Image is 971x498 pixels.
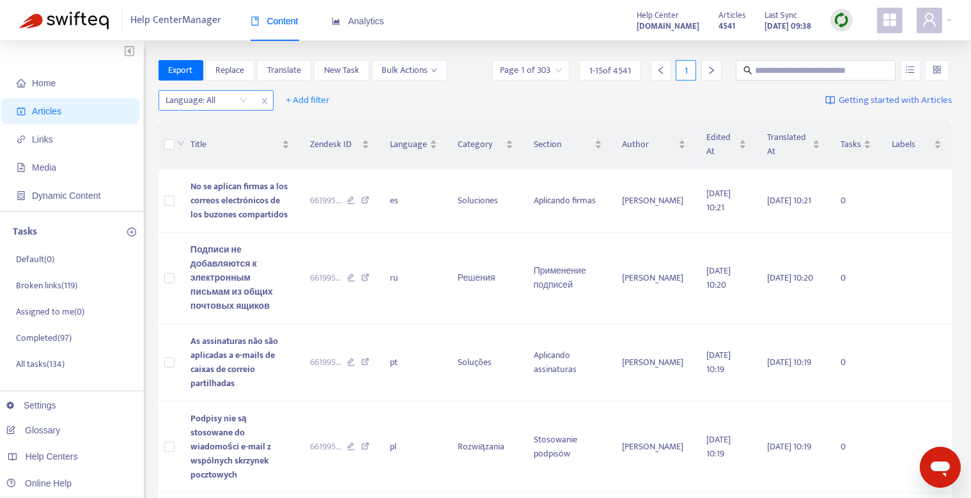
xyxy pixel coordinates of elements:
button: Export [159,60,203,81]
span: unordered-list [906,65,915,74]
th: Language [380,120,447,169]
span: Labels [892,137,931,152]
span: Podpisy nie są stosowane do wiadomości e-mail z wspólnych skrzynek pocztowych [190,411,271,482]
p: Broken links ( 119 ) [16,279,77,292]
td: [PERSON_NAME] [612,233,696,324]
th: Tasks [830,120,882,169]
span: Dynamic Content [32,191,100,201]
span: Help Center Manager [131,8,222,33]
span: link [17,135,26,144]
p: Default ( 0 ) [16,253,54,266]
td: Rozwiązania [447,401,524,493]
th: Labels [882,120,952,169]
span: account-book [17,107,26,116]
p: All tasks ( 134 ) [16,357,65,371]
td: ru [380,233,447,324]
span: [DATE] 10:19 [767,355,811,370]
span: 661995 ... [310,194,341,208]
button: Replace [205,60,254,81]
p: Completed ( 97 ) [16,331,72,345]
button: New Task [314,60,369,81]
span: down [177,139,185,147]
span: Translated At [767,130,810,159]
span: [DATE] 10:21 [706,186,731,215]
button: Bulk Actionsdown [372,60,447,81]
span: appstore [882,12,897,27]
td: Stosowanie podpisów [524,401,612,493]
span: 661995 ... [310,355,341,370]
div: 1 [676,60,696,81]
strong: [DATE] 09:38 [765,19,811,33]
span: area-chart [332,17,341,26]
span: user [922,12,937,27]
img: Swifteq [19,12,109,29]
th: Edited At [696,120,757,169]
a: Glossary [6,425,60,435]
span: + Add filter [286,93,330,108]
span: Author [623,137,676,152]
td: [PERSON_NAME] [612,324,696,401]
span: Getting started with Articles [839,93,952,108]
span: No se aplican firmas a los correos electrónicos de los buzones compartidos [190,179,288,222]
td: Soluções [447,324,524,401]
span: [DATE] 10:20 [706,263,731,292]
span: home [17,79,26,88]
span: Help Center [637,8,679,22]
td: 0 [830,169,882,233]
span: 661995 ... [310,271,341,285]
span: Replace [215,63,244,77]
th: Zendesk ID [300,120,380,169]
td: pl [380,401,447,493]
span: [DATE] 10:19 [767,439,811,454]
span: Section [534,137,592,152]
td: 0 [830,401,882,493]
th: Section [524,120,612,169]
span: right [707,66,716,75]
button: Translate [257,60,311,81]
td: Решения [447,233,524,324]
span: Category [458,137,503,152]
a: [DOMAIN_NAME] [637,19,699,33]
a: Online Help [6,478,72,488]
span: Language [390,137,427,152]
span: Content [251,16,299,26]
img: sync.dc5367851b00ba804db3.png [834,12,850,28]
p: Tasks [13,224,37,240]
a: Getting started with Articles [825,90,952,111]
span: Translate [267,63,301,77]
span: Articles [719,8,745,22]
td: Применение подписей [524,233,612,324]
p: Assigned to me ( 0 ) [16,305,84,318]
td: 0 [830,233,882,324]
button: + Add filter [277,90,340,111]
span: [DATE] 10:19 [706,432,731,461]
span: Подписи не добавляются к электронным письмам из общих почтовых ящиков [190,242,273,313]
span: Analytics [332,16,384,26]
span: 1 - 15 of 4541 [589,64,631,77]
span: 661995 ... [310,440,341,454]
span: Last Sync [765,8,797,22]
span: plus-circle [127,228,136,237]
td: es [380,169,447,233]
span: Export [169,63,193,77]
button: unordered-list [901,60,921,81]
span: Help Centers [26,451,78,462]
span: New Task [324,63,359,77]
iframe: Button to launch messaging window [920,447,961,488]
span: Tasks [841,137,861,152]
span: Articles [32,106,61,116]
span: book [251,17,260,26]
span: Links [32,134,53,144]
span: container [17,191,26,200]
td: Aplicando assinaturas [524,324,612,401]
span: down [431,67,437,74]
span: Zendesk ID [310,137,359,152]
span: left [656,66,665,75]
td: [PERSON_NAME] [612,401,696,493]
th: Title [180,120,300,169]
span: Home [32,78,56,88]
span: Edited At [706,130,737,159]
span: [DATE] 10:19 [706,348,731,377]
span: Media [32,162,56,173]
